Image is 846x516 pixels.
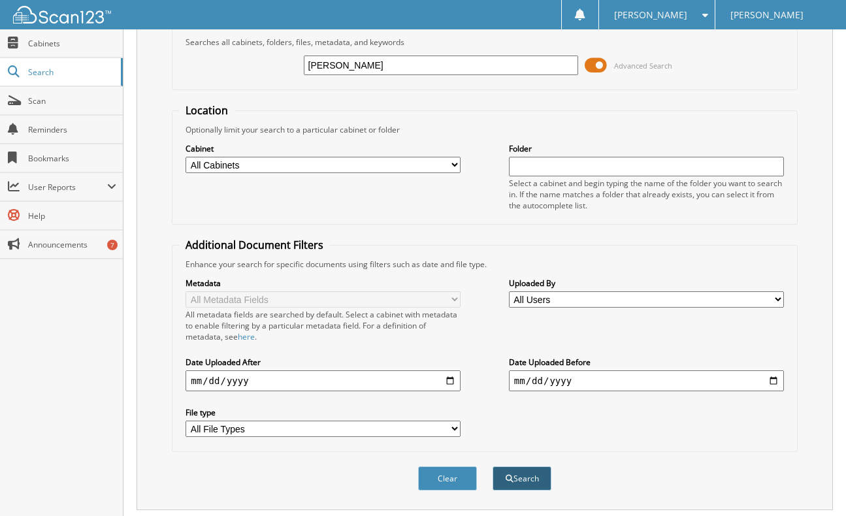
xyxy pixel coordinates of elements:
input: start [186,370,461,391]
legend: Additional Document Filters [179,238,330,252]
label: Metadata [186,278,461,289]
label: Uploaded By [509,278,784,289]
input: end [509,370,784,391]
div: Select a cabinet and begin typing the name of the folder you want to search in. If the name match... [509,178,784,211]
div: 7 [107,240,118,250]
img: scan123-logo-white.svg [13,6,111,24]
span: Advanced Search [614,61,672,71]
button: Search [493,466,551,491]
div: Optionally limit your search to a particular cabinet or folder [179,124,790,135]
label: Date Uploaded Before [509,357,784,368]
span: Bookmarks [28,153,116,164]
button: Clear [418,466,477,491]
label: Folder [509,143,784,154]
label: Cabinet [186,143,461,154]
div: Searches all cabinets, folders, files, metadata, and keywords [179,37,790,48]
span: Scan [28,95,116,106]
div: Enhance your search for specific documents using filters such as date and file type. [179,259,790,270]
span: [PERSON_NAME] [730,11,804,19]
span: Cabinets [28,38,116,49]
label: File type [186,407,461,418]
span: User Reports [28,182,107,193]
span: Reminders [28,124,116,135]
label: Date Uploaded After [186,357,461,368]
span: Announcements [28,239,116,250]
span: Search [28,67,114,78]
span: Help [28,210,116,221]
span: [PERSON_NAME] [614,11,687,19]
a: here [238,331,255,342]
legend: Location [179,103,235,118]
div: All metadata fields are searched by default. Select a cabinet with metadata to enable filtering b... [186,309,461,342]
